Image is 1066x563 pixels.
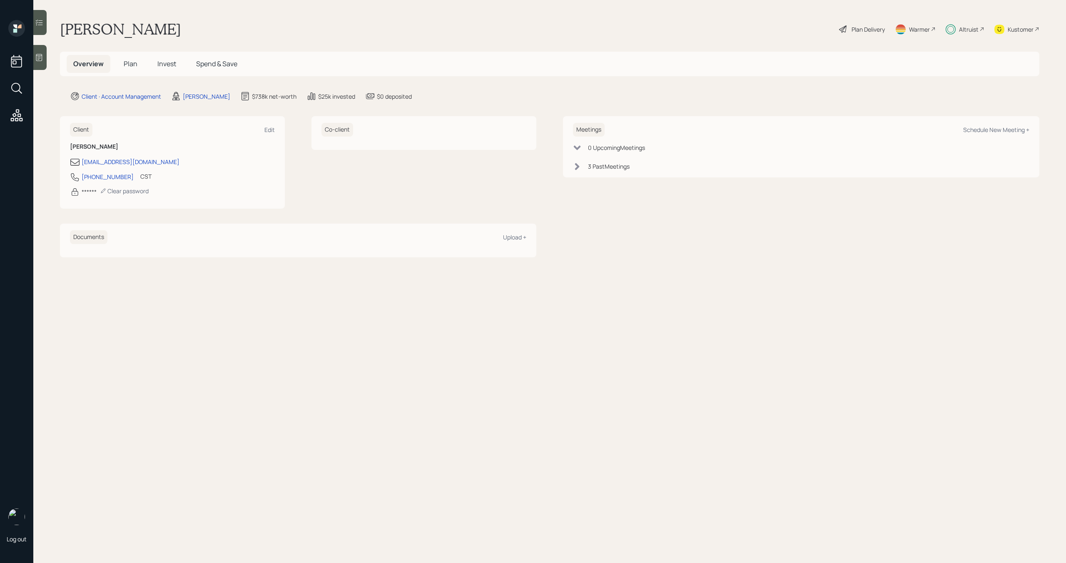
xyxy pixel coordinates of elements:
[1008,25,1034,34] div: Kustomer
[318,92,355,101] div: $25k invested
[7,535,27,543] div: Log out
[963,126,1029,134] div: Schedule New Meeting +
[909,25,930,34] div: Warmer
[60,20,181,38] h1: [PERSON_NAME]
[321,123,353,137] h6: Co-client
[100,187,149,195] div: Clear password
[503,233,526,241] div: Upload +
[252,92,296,101] div: $738k net-worth
[70,123,92,137] h6: Client
[264,126,275,134] div: Edit
[573,123,605,137] h6: Meetings
[959,25,979,34] div: Altruist
[588,143,645,152] div: 0 Upcoming Meeting s
[70,143,275,150] h6: [PERSON_NAME]
[196,59,237,68] span: Spend & Save
[82,92,161,101] div: Client · Account Management
[70,230,107,244] h6: Documents
[377,92,412,101] div: $0 deposited
[8,508,25,525] img: michael-russo-headshot.png
[124,59,137,68] span: Plan
[82,157,179,166] div: [EMAIL_ADDRESS][DOMAIN_NAME]
[73,59,104,68] span: Overview
[157,59,176,68] span: Invest
[588,162,630,171] div: 3 Past Meeting s
[140,172,152,181] div: CST
[852,25,885,34] div: Plan Delivery
[82,172,134,181] div: [PHONE_NUMBER]
[183,92,230,101] div: [PERSON_NAME]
